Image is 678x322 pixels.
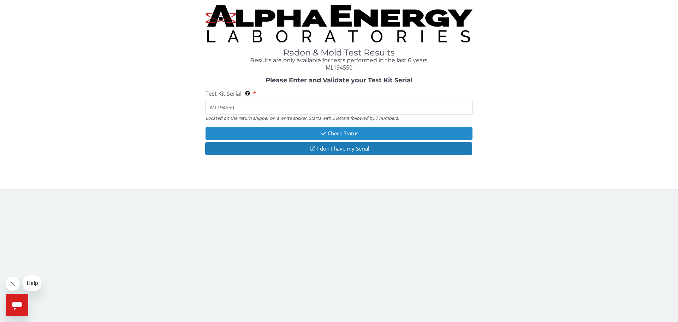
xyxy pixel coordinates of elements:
span: Test Kit Serial [206,90,242,98]
iframe: Close message [6,277,20,291]
img: TightCrop.jpg [206,5,472,42]
div: Located on the return shipper on a white sticker. Starts with 2 letters followed by 7 numbers. [206,115,472,121]
strong: Please Enter and Validate your Test Kit Serial [266,76,412,84]
h4: Results are only available for tests performed in the last 6 years [206,57,472,64]
iframe: Button to launch messaging window [6,294,28,316]
h1: Radon & Mold Test Results [206,48,472,57]
span: ML194550 [326,64,352,71]
iframe: Message from company [23,275,41,291]
button: I don't have my Serial [205,142,472,155]
button: Check Status [206,127,472,140]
